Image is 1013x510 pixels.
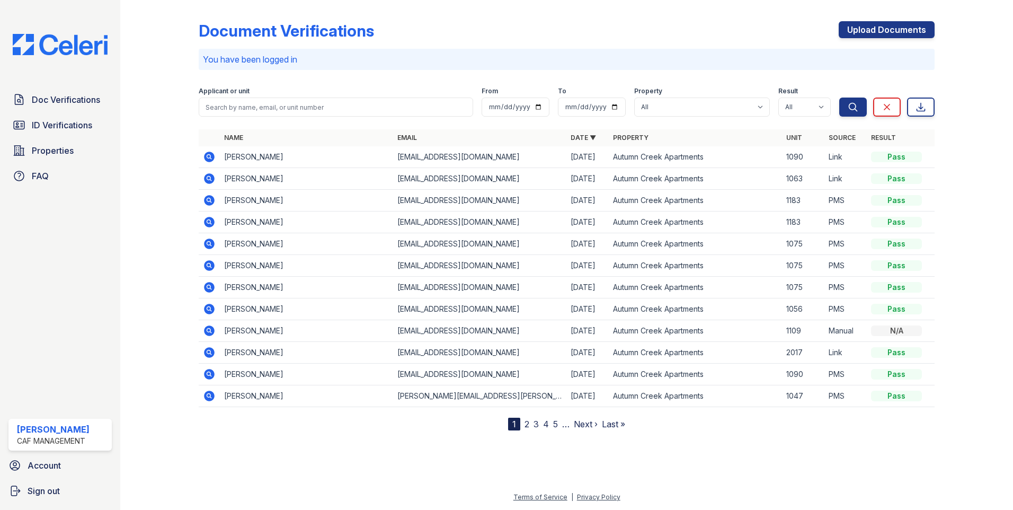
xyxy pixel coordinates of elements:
[17,436,90,446] div: CAF Management
[609,298,782,320] td: Autumn Creek Apartments
[17,423,90,436] div: [PERSON_NAME]
[824,190,867,212] td: PMS
[871,282,922,293] div: Pass
[609,190,782,212] td: Autumn Creek Apartments
[8,140,112,161] a: Properties
[602,419,625,429] a: Last »
[32,119,92,131] span: ID Verifications
[562,418,570,430] span: …
[220,168,393,190] td: [PERSON_NAME]
[824,168,867,190] td: Link
[871,391,922,401] div: Pass
[782,277,824,298] td: 1075
[829,134,856,142] a: Source
[609,342,782,364] td: Autumn Creek Apartments
[566,168,609,190] td: [DATE]
[566,320,609,342] td: [DATE]
[609,277,782,298] td: Autumn Creek Apartments
[577,493,620,501] a: Privacy Policy
[393,168,566,190] td: [EMAIL_ADDRESS][DOMAIN_NAME]
[220,255,393,277] td: [PERSON_NAME]
[824,320,867,342] td: Manual
[782,190,824,212] td: 1183
[782,255,824,277] td: 1075
[220,364,393,385] td: [PERSON_NAME]
[871,347,922,358] div: Pass
[220,146,393,168] td: [PERSON_NAME]
[571,134,596,142] a: Date ▼
[393,255,566,277] td: [EMAIL_ADDRESS][DOMAIN_NAME]
[566,233,609,255] td: [DATE]
[220,277,393,298] td: [PERSON_NAME]
[871,217,922,227] div: Pass
[609,320,782,342] td: Autumn Creek Apartments
[393,320,566,342] td: [EMAIL_ADDRESS][DOMAIN_NAME]
[525,419,529,429] a: 2
[824,385,867,407] td: PMS
[566,190,609,212] td: [DATE]
[4,455,116,476] a: Account
[32,93,100,106] span: Doc Verifications
[220,233,393,255] td: [PERSON_NAME]
[393,385,566,407] td: [PERSON_NAME][EMAIL_ADDRESS][PERSON_NAME][DOMAIN_NAME]
[558,87,566,95] label: To
[782,320,824,342] td: 1109
[871,195,922,206] div: Pass
[871,260,922,271] div: Pass
[871,239,922,249] div: Pass
[397,134,417,142] a: Email
[220,385,393,407] td: [PERSON_NAME]
[824,277,867,298] td: PMS
[871,304,922,314] div: Pass
[566,212,609,233] td: [DATE]
[871,326,922,336] div: N/A
[871,173,922,184] div: Pass
[543,419,549,429] a: 4
[534,419,539,429] a: 3
[393,342,566,364] td: [EMAIL_ADDRESS][DOMAIN_NAME]
[32,144,74,157] span: Properties
[609,364,782,385] td: Autumn Creek Apartments
[32,170,49,182] span: FAQ
[824,342,867,364] td: Link
[824,233,867,255] td: PMS
[634,87,662,95] label: Property
[220,190,393,212] td: [PERSON_NAME]
[839,21,935,38] a: Upload Documents
[782,168,824,190] td: 1063
[220,212,393,233] td: [PERSON_NAME]
[574,419,598,429] a: Next ›
[513,493,567,501] a: Terms of Service
[28,485,60,497] span: Sign out
[782,385,824,407] td: 1047
[393,364,566,385] td: [EMAIL_ADDRESS][DOMAIN_NAME]
[508,418,520,430] div: 1
[8,165,112,187] a: FAQ
[566,255,609,277] td: [DATE]
[199,87,250,95] label: Applicant or unit
[571,493,573,501] div: |
[566,146,609,168] td: [DATE]
[566,364,609,385] td: [DATE]
[609,146,782,168] td: Autumn Creek Apartments
[609,233,782,255] td: Autumn Creek Apartments
[393,277,566,298] td: [EMAIL_ADDRESS][DOMAIN_NAME]
[482,87,498,95] label: From
[8,89,112,110] a: Doc Verifications
[871,134,896,142] a: Result
[393,298,566,320] td: [EMAIL_ADDRESS][DOMAIN_NAME]
[782,233,824,255] td: 1075
[786,134,802,142] a: Unit
[199,21,374,40] div: Document Verifications
[8,115,112,136] a: ID Verifications
[393,190,566,212] td: [EMAIL_ADDRESS][DOMAIN_NAME]
[871,152,922,162] div: Pass
[28,459,61,472] span: Account
[609,385,782,407] td: Autumn Creek Apartments
[609,168,782,190] td: Autumn Creek Apartments
[566,298,609,320] td: [DATE]
[4,34,116,55] img: CE_Logo_Blue-a8612792a0a2168367f1c8372b55b34899dd931a85d93a1a3d3e32e68fde9ad4.png
[778,87,798,95] label: Result
[4,480,116,502] a: Sign out
[203,53,930,66] p: You have been logged in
